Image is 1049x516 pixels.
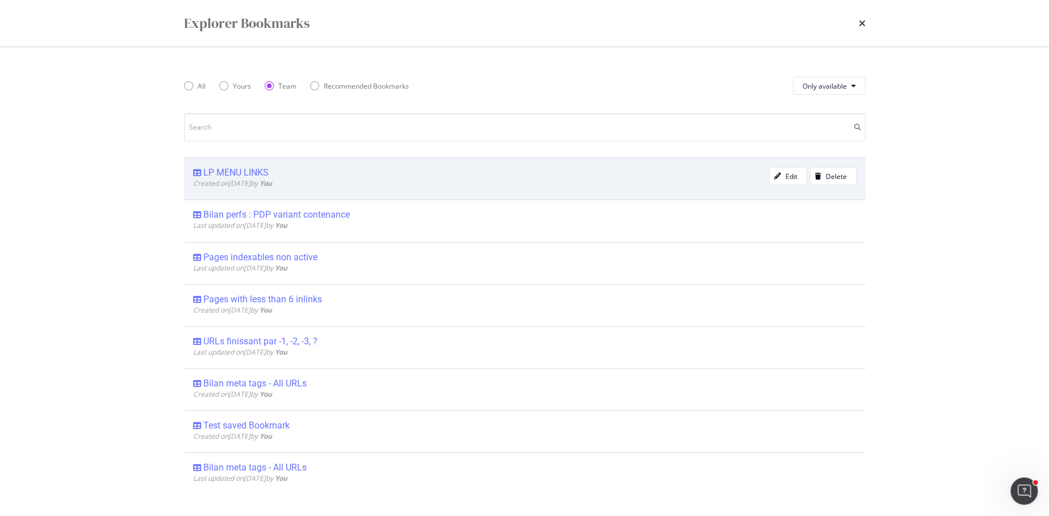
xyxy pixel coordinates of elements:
[193,347,287,357] span: Last updated on [DATE] by
[193,178,272,188] span: Created on [DATE] by
[785,172,797,181] div: Edit
[203,336,317,347] div: URLs finissant par -1, -2, -3, ?
[193,389,272,399] span: Created on [DATE] by
[184,81,206,91] div: All
[203,167,269,178] div: LP MENU LINKS
[203,209,350,220] div: Bilan perfs : PDP variant contenance
[278,81,296,91] div: Team
[810,167,856,185] button: Delete
[260,178,272,188] b: You
[198,81,206,91] div: All
[260,431,272,441] b: You
[193,473,287,483] span: Last updated on [DATE] by
[859,14,866,33] div: times
[769,167,807,185] button: Edit
[203,294,322,305] div: Pages with less than 6 inlinks
[793,77,866,95] button: Only available
[193,263,287,273] span: Last updated on [DATE] by
[203,378,307,389] div: Bilan meta tags - All URLs
[324,81,409,91] div: Recommended Bookmarks
[260,389,272,399] b: You
[1010,477,1038,505] iframe: Intercom live chat
[260,305,272,315] b: You
[803,81,847,91] span: Only available
[275,347,287,357] b: You
[265,81,296,91] div: Team
[203,252,317,263] div: Pages indexables non active
[193,305,272,315] span: Created on [DATE] by
[826,172,847,181] div: Delete
[310,81,409,91] div: Recommended Bookmarks
[219,81,251,91] div: Yours
[203,420,290,431] div: Test saved Bookmark
[193,431,272,441] span: Created on [DATE] by
[233,81,251,91] div: Yours
[275,473,287,483] b: You
[275,220,287,230] b: You
[193,220,287,230] span: Last updated on [DATE] by
[203,462,307,473] div: Bilan meta tags - All URLs
[275,263,287,273] b: You
[184,113,866,142] input: Search
[184,14,310,33] div: Explorer Bookmarks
